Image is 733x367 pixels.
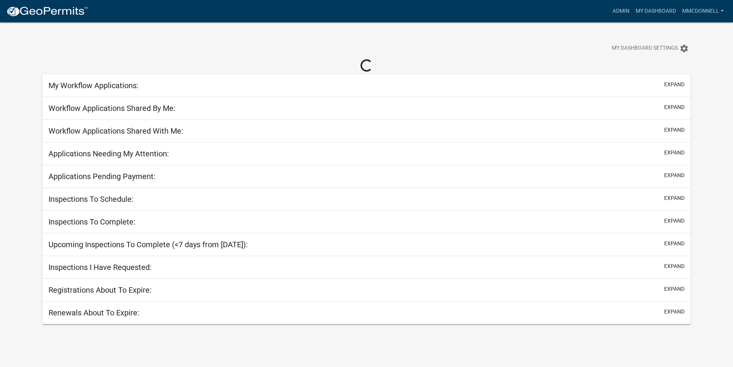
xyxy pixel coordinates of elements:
button: expand [664,149,685,157]
button: expand [664,103,685,111]
h5: Upcoming Inspections To Complete (<7 days from [DATE]): [48,240,248,249]
h5: Registrations About To Expire: [48,285,152,295]
h5: Workflow Applications Shared By Me: [48,104,175,113]
button: expand [664,217,685,225]
button: expand [664,171,685,179]
button: expand [664,80,685,89]
i: settings [680,44,689,53]
button: expand [664,194,685,202]
button: expand [664,285,685,293]
button: expand [664,262,685,270]
h5: Renewals About To Expire: [48,308,139,317]
h5: Inspections I Have Requested: [48,263,152,272]
h5: Inspections To Complete: [48,217,135,226]
a: mmcdonnell [679,4,727,18]
h5: Inspections To Schedule: [48,194,134,204]
button: expand [664,240,685,248]
h5: Workflow Applications Shared With Me: [48,126,183,136]
a: My Dashboard [633,4,679,18]
h5: My Workflow Applications: [48,81,139,90]
button: expand [664,308,685,316]
span: My Dashboard Settings [612,44,678,53]
button: My Dashboard Settingssettings [606,41,695,56]
h5: Applications Needing My Attention: [48,149,169,158]
h5: Applications Pending Payment: [48,172,155,181]
button: expand [664,126,685,134]
a: Admin [609,4,633,18]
